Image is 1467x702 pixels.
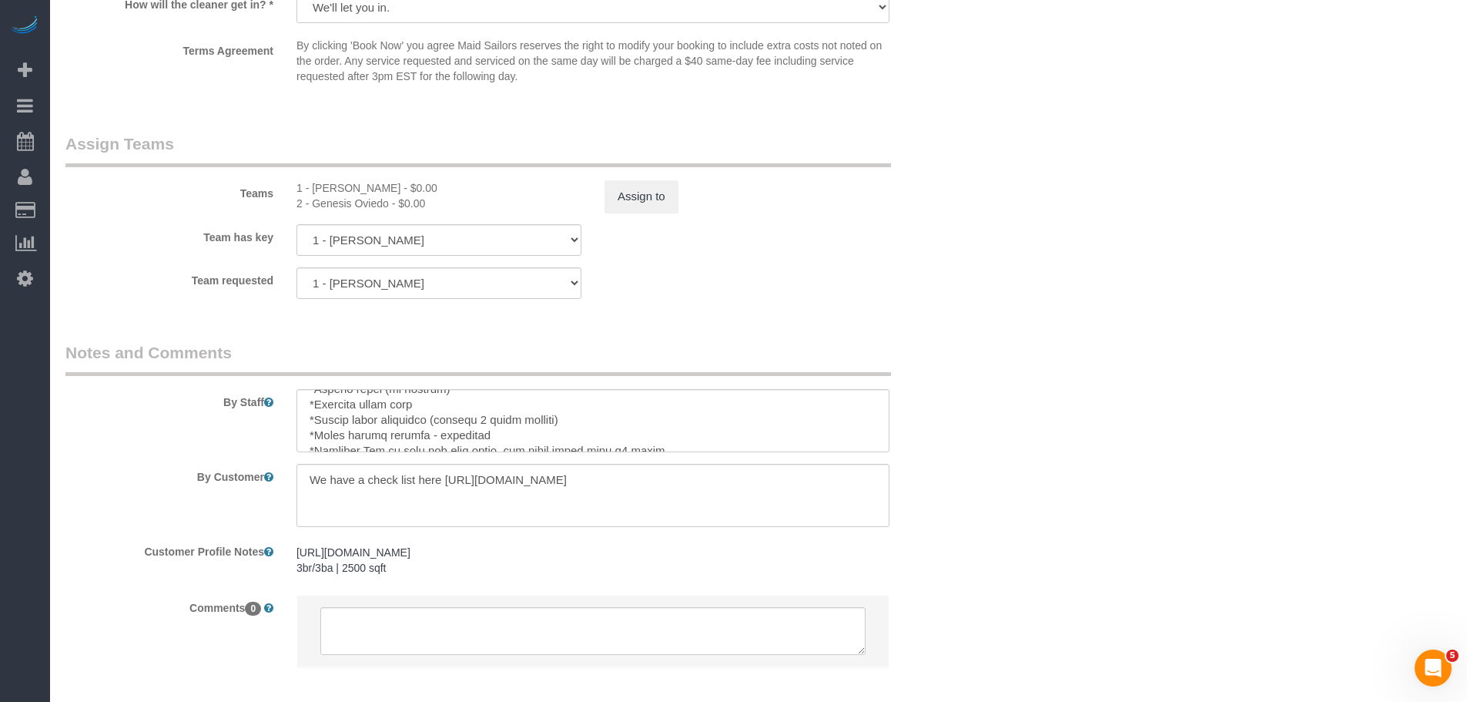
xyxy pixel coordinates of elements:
[605,180,678,213] button: Assign to
[54,389,285,410] label: By Staff
[1446,650,1459,662] span: 5
[54,38,285,59] label: Terms Agreement
[54,464,285,485] label: By Customer
[296,38,889,84] p: By clicking 'Book Now' you agree Maid Sailors reserves the right to modify your booking to includ...
[65,341,891,376] legend: Notes and Comments
[54,224,285,245] label: Team has key
[1415,650,1452,687] iframe: Intercom live chat
[296,196,581,211] div: 0 hours x $17.00/hour
[9,15,40,37] img: Automaid Logo
[54,539,285,559] label: Customer Profile Notes
[296,545,889,576] pre: [URL][DOMAIN_NAME] 3br/3ba | 2500 sqft
[296,180,581,196] div: 0 hours x $17.00/hour
[245,602,261,616] span: 0
[54,180,285,201] label: Teams
[54,595,285,616] label: Comments
[54,267,285,288] label: Team requested
[65,133,891,167] legend: Assign Teams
